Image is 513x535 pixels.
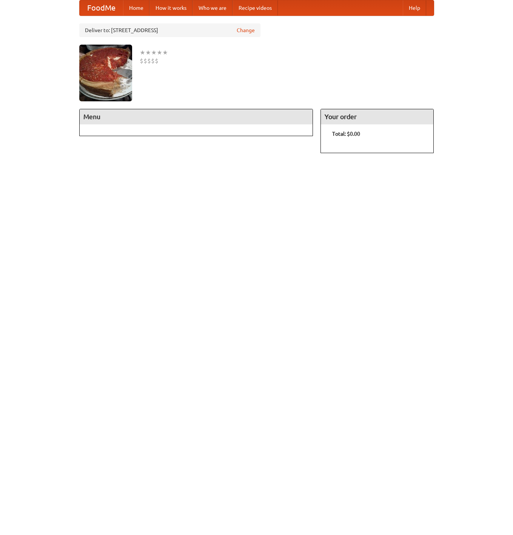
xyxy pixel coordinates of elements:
img: angular.jpg [79,45,132,101]
li: $ [147,57,151,65]
li: ★ [140,48,145,57]
a: How it works [149,0,193,16]
li: $ [151,57,155,65]
a: Recipe videos [233,0,278,16]
h4: Menu [80,109,313,124]
li: ★ [151,48,157,57]
li: ★ [157,48,162,57]
a: FoodMe [80,0,123,16]
h4: Your order [321,109,433,124]
div: Deliver to: [STREET_ADDRESS] [79,23,260,37]
li: $ [143,57,147,65]
li: ★ [162,48,168,57]
a: Change [237,26,255,34]
a: Who we are [193,0,233,16]
a: Help [403,0,426,16]
a: Home [123,0,149,16]
li: $ [155,57,159,65]
li: ★ [145,48,151,57]
b: Total: $0.00 [332,131,360,137]
li: $ [140,57,143,65]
